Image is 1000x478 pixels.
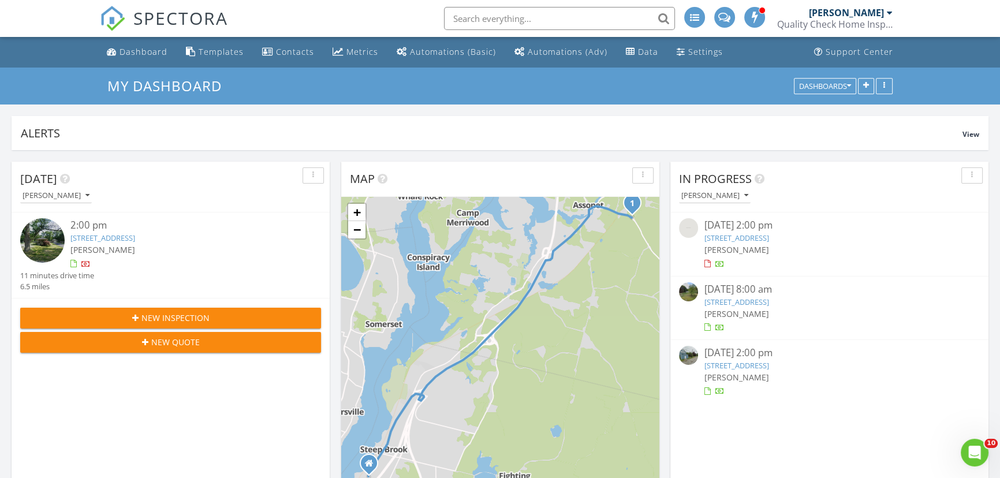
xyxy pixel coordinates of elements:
[70,244,135,255] span: [PERSON_NAME]
[20,281,94,292] div: 6.5 miles
[20,218,321,292] a: 2:00 pm [STREET_ADDRESS] [PERSON_NAME] 11 minutes drive time 6.5 miles
[679,188,751,204] button: [PERSON_NAME]
[70,233,135,243] a: [STREET_ADDRESS]
[100,16,228,40] a: SPECTORA
[704,218,954,233] div: [DATE] 2:00 pm
[346,46,378,57] div: Metrics
[826,46,893,57] div: Support Center
[141,312,210,324] span: New Inspection
[348,221,365,238] a: Zoom out
[20,188,92,204] button: [PERSON_NAME]
[777,18,893,30] div: Quality Check Home Inspection
[102,42,172,63] a: Dashboard
[679,282,698,301] img: streetview
[704,360,768,371] a: [STREET_ADDRESS]
[528,46,607,57] div: Automations (Adv)
[704,244,768,255] span: [PERSON_NAME]
[809,42,898,63] a: Support Center
[20,308,321,328] button: New Inspection
[120,46,167,57] div: Dashboard
[151,336,200,348] span: New Quote
[809,7,884,18] div: [PERSON_NAME]
[258,42,319,63] a: Contacts
[20,171,57,186] span: [DATE]
[679,218,980,270] a: [DATE] 2:00 pm [STREET_ADDRESS] [PERSON_NAME]
[133,6,228,30] span: SPECTORA
[20,270,94,281] div: 11 minutes drive time
[621,42,663,63] a: Data
[392,42,501,63] a: Automations (Basic)
[20,218,65,263] img: streetview
[348,204,365,221] a: Zoom in
[688,46,723,57] div: Settings
[799,82,851,90] div: Dashboards
[704,297,768,307] a: [STREET_ADDRESS]
[679,346,980,397] a: [DATE] 2:00 pm [STREET_ADDRESS] [PERSON_NAME]
[21,125,962,141] div: Alerts
[23,192,89,200] div: [PERSON_NAME]
[20,332,321,353] button: New Quote
[632,203,639,210] div: 15 Slab Bridge Rd, Freetown, MA 02702
[410,46,496,57] div: Automations (Basic)
[107,76,232,95] a: My Dashboard
[679,171,752,186] span: In Progress
[679,282,980,334] a: [DATE] 8:00 am [STREET_ADDRESS] [PERSON_NAME]
[704,372,768,383] span: [PERSON_NAME]
[704,282,954,297] div: [DATE] 8:00 am
[199,46,244,57] div: Templates
[704,346,954,360] div: [DATE] 2:00 pm
[962,129,979,139] span: View
[638,46,658,57] div: Data
[369,463,376,470] div: 2845 North Main St., Fall River MA 02720
[350,171,375,186] span: Map
[276,46,314,57] div: Contacts
[984,439,998,448] span: 10
[704,308,768,319] span: [PERSON_NAME]
[630,200,635,208] i: 1
[100,6,125,31] img: The Best Home Inspection Software - Spectora
[444,7,675,30] input: Search everything...
[681,192,748,200] div: [PERSON_NAME]
[794,78,856,94] button: Dashboards
[181,42,248,63] a: Templates
[510,42,612,63] a: Automations (Advanced)
[704,233,768,243] a: [STREET_ADDRESS]
[679,346,698,365] img: streetview
[961,439,988,466] iframe: Intercom live chat
[328,42,383,63] a: Metrics
[679,218,698,237] img: streetview
[672,42,727,63] a: Settings
[70,218,296,233] div: 2:00 pm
